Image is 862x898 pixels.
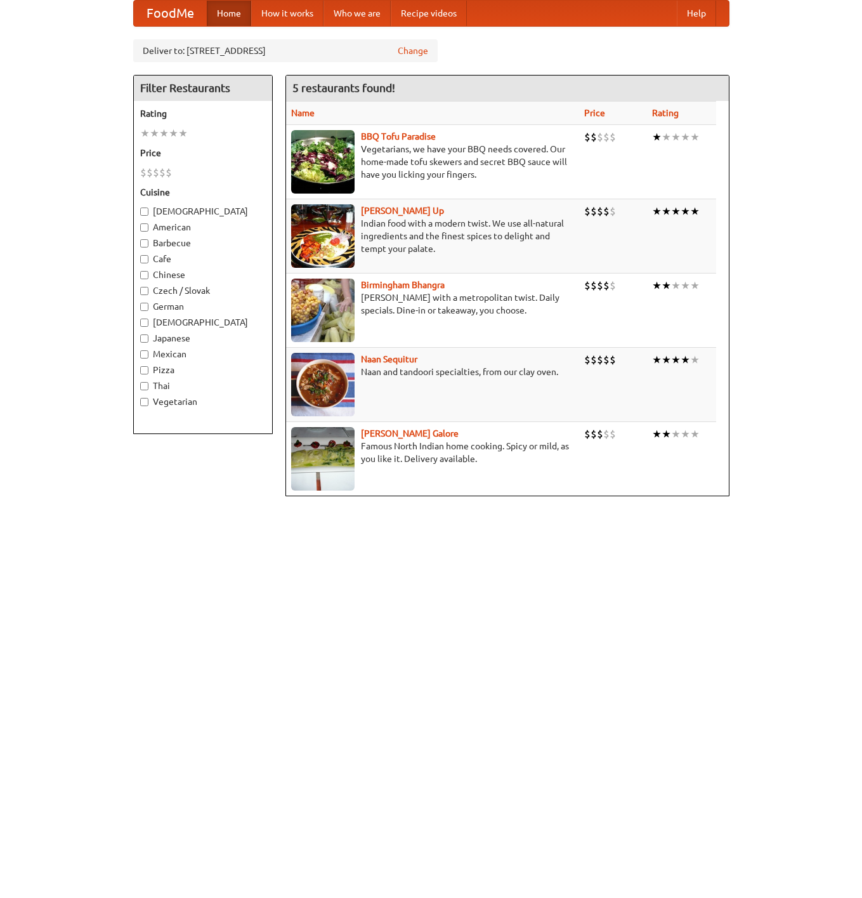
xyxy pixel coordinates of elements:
li: ★ [662,279,671,293]
h5: Rating [140,107,266,120]
input: German [140,303,148,311]
li: $ [597,353,603,367]
input: Cafe [140,255,148,263]
li: ★ [169,126,178,140]
p: Indian food with a modern twist. We use all-natural ingredients and the finest spices to delight ... [291,217,575,255]
li: ★ [662,130,671,144]
li: $ [610,353,616,367]
li: ★ [681,279,690,293]
li: $ [147,166,153,180]
li: ★ [652,353,662,367]
li: $ [159,166,166,180]
li: $ [591,353,597,367]
input: Mexican [140,350,148,359]
label: Pizza [140,364,266,376]
li: ★ [662,427,671,441]
li: ★ [652,427,662,441]
label: Chinese [140,268,266,281]
img: currygalore.jpg [291,427,355,491]
label: [DEMOGRAPHIC_DATA] [140,316,266,329]
h4: Filter Restaurants [134,76,272,101]
li: ★ [652,204,662,218]
label: [DEMOGRAPHIC_DATA] [140,205,266,218]
li: ★ [671,353,681,367]
a: Recipe videos [391,1,467,26]
h5: Price [140,147,266,159]
li: $ [584,130,591,144]
a: [PERSON_NAME] Up [361,206,444,216]
li: $ [140,166,147,180]
li: $ [591,279,597,293]
label: Vegetarian [140,395,266,408]
p: [PERSON_NAME] with a metropolitan twist. Daily specials. Dine-in or takeaway, you choose. [291,291,575,317]
li: ★ [690,427,700,441]
a: [PERSON_NAME] Galore [361,428,459,439]
img: curryup.jpg [291,204,355,268]
input: [DEMOGRAPHIC_DATA] [140,319,148,327]
p: Vegetarians, we have your BBQ needs covered. Our home-made tofu skewers and secret BBQ sauce will... [291,143,575,181]
li: $ [603,427,610,441]
li: $ [584,427,591,441]
li: ★ [681,353,690,367]
li: $ [603,204,610,218]
li: ★ [159,126,169,140]
label: Mexican [140,348,266,360]
li: $ [591,204,597,218]
li: $ [610,279,616,293]
li: $ [166,166,172,180]
img: naansequitur.jpg [291,353,355,416]
li: $ [597,279,603,293]
a: BBQ Tofu Paradise [361,131,436,142]
li: ★ [690,279,700,293]
label: German [140,300,266,313]
li: ★ [681,427,690,441]
label: Czech / Slovak [140,284,266,297]
label: Barbecue [140,237,266,249]
input: Czech / Slovak [140,287,148,295]
a: Help [677,1,716,26]
ng-pluralize: 5 restaurants found! [292,82,395,94]
li: $ [610,130,616,144]
a: Rating [652,108,679,118]
a: Change [398,44,428,57]
div: Deliver to: [STREET_ADDRESS] [133,39,438,62]
label: Cafe [140,253,266,265]
li: ★ [671,427,681,441]
img: bhangra.jpg [291,279,355,342]
li: ★ [140,126,150,140]
li: ★ [690,353,700,367]
label: Japanese [140,332,266,345]
li: $ [610,204,616,218]
input: [DEMOGRAPHIC_DATA] [140,208,148,216]
img: tofuparadise.jpg [291,130,355,194]
li: $ [584,279,591,293]
a: Birmingham Bhangra [361,280,445,290]
li: ★ [671,130,681,144]
li: ★ [690,130,700,144]
input: Thai [140,382,148,390]
input: Vegetarian [140,398,148,406]
a: FoodMe [134,1,207,26]
h5: Cuisine [140,186,266,199]
a: Price [584,108,605,118]
li: ★ [652,279,662,293]
li: ★ [662,204,671,218]
li: ★ [671,279,681,293]
input: American [140,223,148,232]
li: $ [603,353,610,367]
p: Naan and tandoori specialties, from our clay oven. [291,366,575,378]
li: ★ [681,130,690,144]
li: $ [584,353,591,367]
label: Thai [140,380,266,392]
li: ★ [150,126,159,140]
li: $ [584,204,591,218]
li: $ [153,166,159,180]
input: Barbecue [140,239,148,248]
li: $ [591,427,597,441]
input: Japanese [140,334,148,343]
input: Chinese [140,271,148,279]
